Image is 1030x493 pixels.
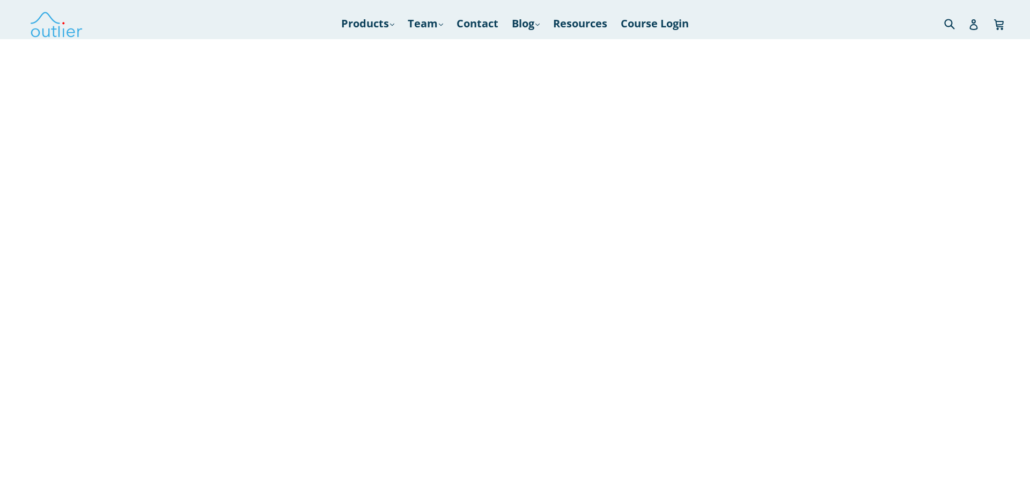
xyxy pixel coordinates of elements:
a: Course Login [615,14,694,33]
input: Search [941,12,971,34]
img: Outlier Linguistics [30,8,83,39]
a: Products [336,14,400,33]
a: Resources [548,14,613,33]
a: Team [402,14,448,33]
a: Blog [506,14,545,33]
a: Contact [451,14,504,33]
